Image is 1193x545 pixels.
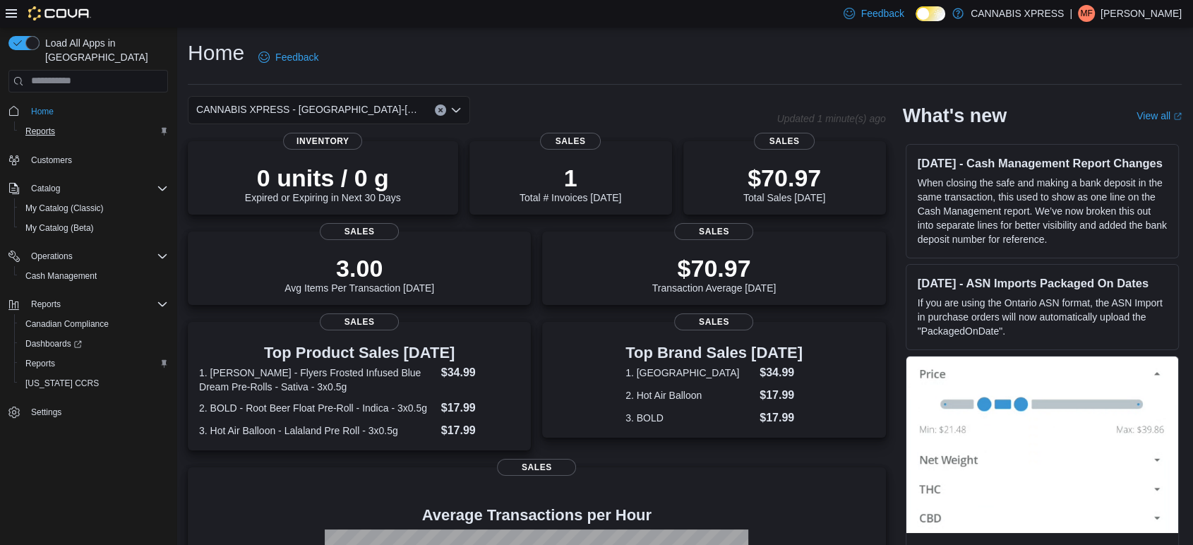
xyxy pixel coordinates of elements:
span: Dashboards [20,335,168,352]
a: Settings [25,404,67,421]
span: My Catalog (Beta) [20,220,168,236]
div: Total Sales [DATE] [743,164,825,203]
button: Cash Management [14,266,174,286]
button: My Catalog (Beta) [14,218,174,238]
button: Open list of options [450,104,462,116]
dd: $17.99 [760,409,803,426]
span: Operations [25,248,168,265]
span: CANNABIS XPRESS - [GEOGRAPHIC_DATA]-[GEOGRAPHIC_DATA] ([GEOGRAPHIC_DATA]) [196,101,421,118]
p: $70.97 [652,254,777,282]
dt: 1. [GEOGRAPHIC_DATA] [625,366,754,380]
dd: $34.99 [760,364,803,381]
input: Dark Mode [916,6,945,21]
span: Feedback [275,50,318,64]
span: Dashboards [25,338,82,349]
button: Reports [3,294,174,314]
p: [PERSON_NAME] [1101,5,1182,22]
span: Reports [20,355,168,372]
span: Load All Apps in [GEOGRAPHIC_DATA] [40,36,168,64]
span: Sales [674,313,753,330]
button: Settings [3,402,174,422]
span: Operations [31,251,73,262]
span: Customers [31,155,72,166]
p: | [1069,5,1072,22]
button: Reports [25,296,66,313]
span: Sales [497,459,576,476]
p: CANNABIS XPRESS [971,5,1064,22]
button: Clear input [435,104,446,116]
div: Matthew Fitzpatrick [1078,5,1095,22]
svg: External link [1173,112,1182,121]
a: My Catalog (Beta) [20,220,100,236]
button: Reports [14,121,174,141]
span: Sales [320,313,399,330]
a: Dashboards [20,335,88,352]
span: Reports [25,296,168,313]
a: Home [25,103,59,120]
span: Settings [25,403,168,421]
p: If you are using the Ontario ASN format, the ASN Import in purchase orders will now automatically... [918,296,1167,338]
span: MF [1080,5,1092,22]
span: My Catalog (Beta) [25,222,94,234]
span: My Catalog (Classic) [25,203,104,214]
a: Dashboards [14,334,174,354]
button: Customers [3,150,174,170]
a: Reports [20,355,61,372]
p: When closing the safe and making a bank deposit in the same transaction, this used to show as one... [918,176,1167,246]
span: Cash Management [20,268,168,285]
div: Transaction Average [DATE] [652,254,777,294]
p: Updated 1 minute(s) ago [777,113,885,124]
a: View allExternal link [1137,110,1182,121]
dd: $17.99 [441,400,520,417]
p: 0 units / 0 g [245,164,401,192]
button: Catalog [3,179,174,198]
div: Avg Items Per Transaction [DATE] [284,254,434,294]
a: Reports [20,123,61,140]
dt: 3. Hot Air Balloon - Lalaland Pre Roll - 3x0.5g [199,424,436,438]
span: Canadian Compliance [25,318,109,330]
div: Expired or Expiring in Next 30 Days [245,164,401,203]
span: Canadian Compliance [20,316,168,333]
a: Cash Management [20,268,102,285]
h1: Home [188,39,244,67]
a: Feedback [253,43,324,71]
span: Catalog [31,183,60,194]
button: Reports [14,354,174,373]
span: Reports [20,123,168,140]
span: Reports [25,126,55,137]
h2: What's new [903,104,1007,127]
a: My Catalog (Classic) [20,200,109,217]
h3: Top Brand Sales [DATE] [625,345,803,361]
dd: $17.99 [760,387,803,404]
span: [US_STATE] CCRS [25,378,99,389]
h4: Average Transactions per Hour [199,507,875,524]
span: Reports [31,299,61,310]
h3: [DATE] - Cash Management Report Changes [918,156,1167,170]
span: My Catalog (Classic) [20,200,168,217]
dt: 3. BOLD [625,411,754,425]
span: Washington CCRS [20,375,168,392]
span: Sales [674,223,753,240]
p: $70.97 [743,164,825,192]
button: Operations [25,248,78,265]
p: 1 [520,164,621,192]
span: Reports [25,358,55,369]
button: [US_STATE] CCRS [14,373,174,393]
button: Canadian Compliance [14,314,174,334]
a: Customers [25,152,78,169]
span: Feedback [861,6,904,20]
span: Home [25,102,168,120]
a: [US_STATE] CCRS [20,375,104,392]
span: Customers [25,151,168,169]
dd: $34.99 [441,364,520,381]
button: Home [3,101,174,121]
nav: Complex example [8,95,168,460]
span: Inventory [283,133,362,150]
dt: 2. Hot Air Balloon [625,388,754,402]
img: Cova [28,6,91,20]
button: Catalog [25,180,66,197]
button: My Catalog (Classic) [14,198,174,218]
dt: 2. BOLD - Root Beer Float Pre-Roll - Indica - 3x0.5g [199,401,436,415]
span: Sales [320,223,399,240]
